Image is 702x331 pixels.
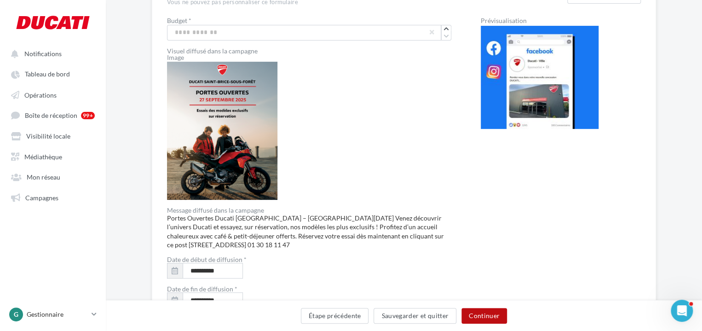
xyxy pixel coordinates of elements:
div: 99+ [81,112,95,119]
a: Boîte de réception 99+ [6,106,100,123]
span: Notifications [24,50,62,58]
span: Campagnes [25,193,58,201]
p: Gestionnaire [27,310,88,319]
label: Image [167,54,277,61]
span: Mon réseau [27,173,60,181]
label: Budget * [167,17,451,24]
button: Continuer [461,308,507,324]
button: Sauvegarder et quitter [374,308,456,324]
label: Date de fin de diffusion * [167,286,237,292]
span: Visibilité locale [26,132,70,140]
a: Médiathèque [6,148,100,164]
span: Tableau de bord [25,70,70,78]
a: Mon réseau [6,168,100,185]
a: Tableau de bord [6,65,100,82]
span: Médiathèque [24,152,62,160]
a: Visibilité locale [6,127,100,144]
label: Date de début de diffusion * [167,256,247,263]
span: Boîte de réception [25,111,77,119]
a: Opérations [6,86,100,103]
button: Notifications [6,45,97,62]
button: Étape précédente [301,308,369,324]
img: Aperçu de la publication [481,26,598,129]
span: Opérations [24,91,57,99]
a: Campagnes [6,189,100,205]
span: G [14,310,18,319]
div: Prévisualisation [481,17,598,24]
div: Portes Ouvertes Ducati [GEOGRAPHIC_DATA] – [GEOGRAPHIC_DATA][DATE] Venez découvrir l’univers Duca... [167,214,451,249]
div: Message diffusé dans la campagne [167,207,451,214]
iframe: Intercom live chat [671,300,693,322]
img: Image [167,62,277,200]
a: G Gestionnaire [7,306,98,323]
div: Visuel diffusé dans la campagne [167,48,451,54]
